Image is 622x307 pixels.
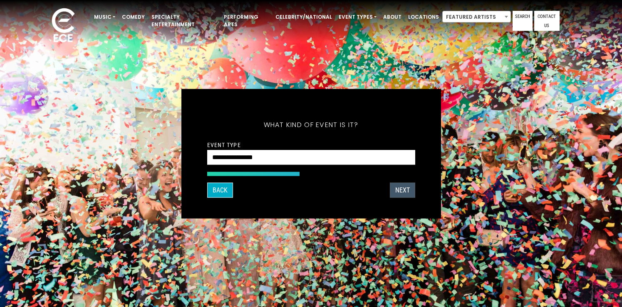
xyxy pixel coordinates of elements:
a: Comedy [119,10,148,24]
a: Celebrity/National [272,10,335,24]
h5: What kind of event is it? [207,110,415,140]
a: Contact Us [534,11,560,31]
a: Locations [405,10,442,24]
label: Event Type [207,141,241,148]
a: Music [91,10,119,24]
span: Featured Artists [443,11,510,23]
a: Event Types [335,10,380,24]
button: Back [207,182,233,197]
a: Specialty Entertainment [148,10,221,32]
span: Featured Artists [442,11,511,22]
img: ece_new_logo_whitev2-1.png [42,6,84,46]
a: Performing Arts [221,10,272,32]
a: About [380,10,405,24]
button: Next [390,182,415,197]
a: Search [513,11,533,31]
